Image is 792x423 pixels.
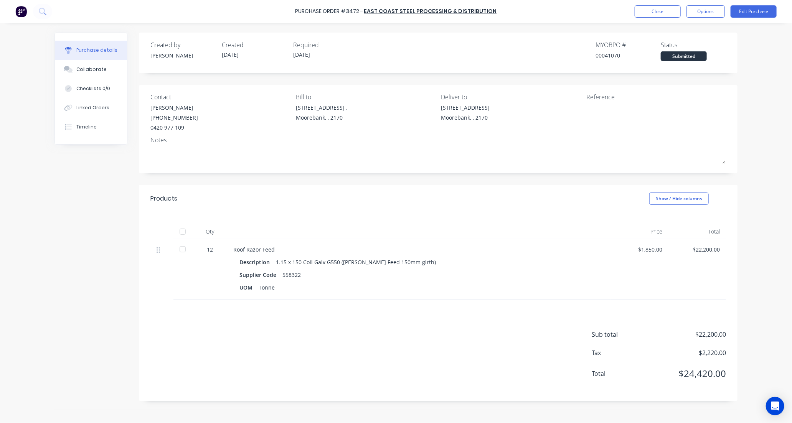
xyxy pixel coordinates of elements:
div: Submitted [661,51,707,61]
div: Moorebank, , 2170 [441,114,490,122]
span: Sub total [592,330,649,339]
div: Qty [193,224,227,239]
div: Price [611,224,668,239]
div: Purchase Order #3472 - [295,8,363,16]
div: Purchase details [76,47,117,54]
div: Collaborate [76,66,107,73]
span: Total [592,369,649,378]
div: $1,850.00 [617,245,662,253]
div: 1.15 x 150 Coil Galv G550 ([PERSON_NAME] Feed 150mm girth) [276,257,436,268]
button: Edit Purchase [731,5,777,18]
span: Tax [592,348,649,357]
button: Show / Hide columns [649,193,709,205]
div: Total [668,224,726,239]
button: Checklists 0/0 [55,79,127,98]
button: Purchase details [55,41,127,60]
div: [PERSON_NAME] [150,51,216,59]
div: MYOB PO # [596,40,661,49]
div: Deliver to [441,92,581,102]
div: Contact [150,92,290,102]
div: $22,200.00 [675,245,720,253]
div: Linked Orders [76,104,109,111]
div: Roof Razor Feed [233,245,605,253]
div: Open Intercom Messenger [766,397,784,415]
div: [PHONE_NUMBER] [150,114,198,122]
div: Moorebank, , 2170 [296,114,348,122]
div: [STREET_ADDRESS] . [296,104,348,112]
button: Collaborate [55,60,127,79]
span: $2,220.00 [649,348,726,357]
div: Reference [586,92,726,102]
div: 0420 977 109 [150,123,198,132]
div: Notes [150,135,726,145]
div: Products [150,194,177,203]
div: Description [239,257,276,268]
div: Status [661,40,726,49]
div: [PERSON_NAME] [150,104,198,112]
div: Checklists 0/0 [76,85,110,92]
button: Close [635,5,681,18]
img: Factory [15,6,27,17]
div: Tonne [259,282,275,293]
button: Timeline [55,117,127,137]
a: East Coast Steel Processing & Distribution [364,8,497,15]
div: Supplier Code [239,269,282,280]
div: UOM [239,282,259,293]
div: 558322 [282,269,301,280]
div: [STREET_ADDRESS] [441,104,490,112]
button: Options [686,5,725,18]
div: Created [222,40,287,49]
button: Linked Orders [55,98,127,117]
span: $24,420.00 [649,367,726,380]
div: Required [293,40,358,49]
div: 00041070 [596,51,661,59]
div: 12 [199,245,221,253]
div: Timeline [76,123,97,130]
div: Bill to [296,92,436,102]
span: $22,200.00 [649,330,726,339]
div: Created by [150,40,216,49]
